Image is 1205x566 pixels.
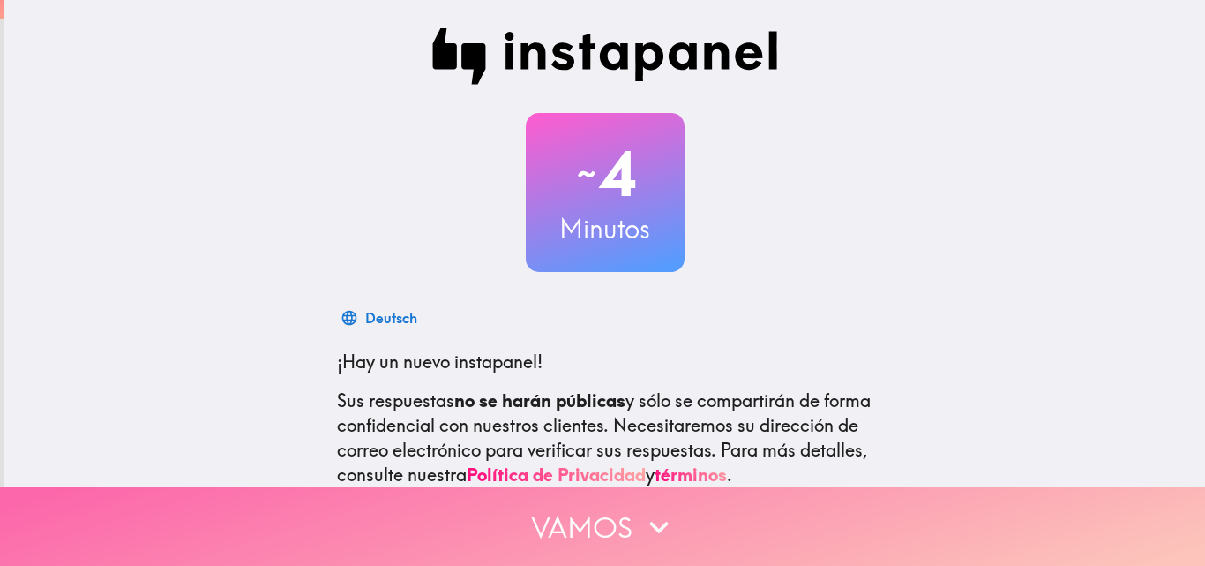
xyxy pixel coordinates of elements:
div: Deutsch [365,306,417,330]
a: términos [655,464,727,486]
span: ¡Hay un nuevo instapanel! [337,351,543,373]
a: Política de Privacidad [467,464,646,486]
span: ~ [574,147,599,200]
b: no se harán públicas [454,389,625,411]
p: Sus respuestas y sólo se compartirán de forma confidencial con nuestros clientes. Necesitaremos s... [337,389,873,487]
h2: 4 [526,138,685,210]
button: Deutsch [337,300,424,336]
h3: Minutos [526,210,685,247]
img: Instapanel [432,28,778,85]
